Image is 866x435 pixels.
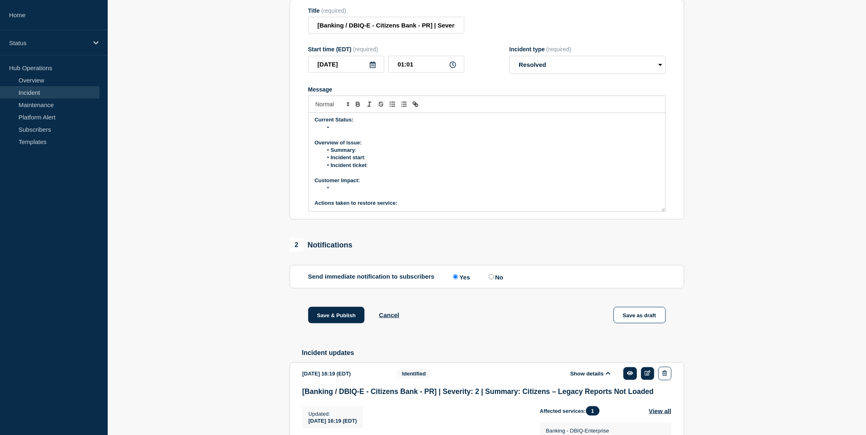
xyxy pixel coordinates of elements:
span: 2 [290,238,304,252]
input: Yes [453,274,458,279]
input: Title [308,17,464,34]
button: Toggle bold text [352,99,364,109]
p: Banking - DBIQ-Enterprise [546,428,610,434]
p: Updated : [309,411,357,417]
label: Yes [451,273,470,281]
select: Incident type [510,56,666,74]
strong: Actions taken to restore service: [315,200,398,206]
span: 1 [586,406,600,416]
button: Show details [568,370,613,377]
div: Incident type [510,46,666,53]
button: Cancel [379,311,399,318]
strong: Current Status: [315,117,354,123]
strong: Incident start [331,154,365,160]
button: Save & Publish [308,307,365,323]
li: : [323,147,659,154]
span: (required) [353,46,378,53]
button: Save as draft [614,307,666,323]
div: Start time (EDT) [308,46,464,53]
div: Notifications [290,238,353,252]
span: (required) [321,7,346,14]
div: Message [309,113,665,211]
strong: Incident ticket [331,162,367,168]
input: HH:MM [388,56,464,73]
button: Toggle link [410,99,421,109]
li: : [323,154,659,161]
label: No [487,273,503,281]
span: Font size [312,99,352,109]
button: View all [649,406,672,416]
span: Affected services: [540,406,604,416]
input: YYYY-MM-DD [308,56,384,73]
button: Toggle ordered list [387,99,398,109]
p: Send immediate notification to subscribers [308,273,435,281]
h3: [Banking / DBIQ-E - Citizens Bank - PR] | Severity: 2 | Summary: Citizens – Legacy Reports Not Lo... [303,387,672,396]
strong: Overview of issue: [315,140,362,146]
div: Send immediate notification to subscribers [308,273,666,281]
span: [DATE] 16:19 (EDT) [309,418,357,424]
button: Toggle bulleted list [398,99,410,109]
p: Status [9,39,88,46]
h2: Incident updates [302,349,684,357]
div: [DATE] 16:19 (EDT) [303,367,385,380]
div: Title [308,7,464,14]
span: Identified [397,369,432,378]
span: (required) [547,46,572,53]
strong: Summary [331,147,355,153]
div: Message [308,86,666,93]
strong: Customer Impact: [315,177,360,183]
input: No [489,274,494,279]
li: : [323,162,659,169]
button: Toggle strikethrough text [375,99,387,109]
button: Toggle italic text [364,99,375,109]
